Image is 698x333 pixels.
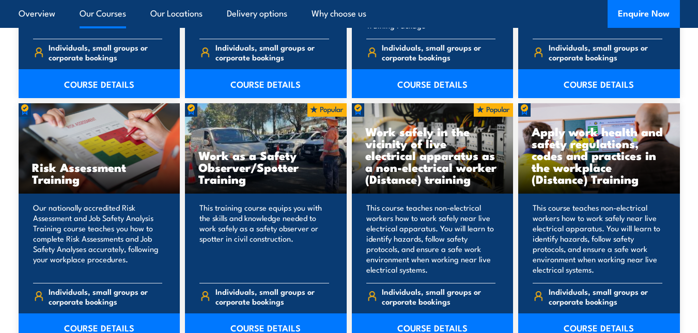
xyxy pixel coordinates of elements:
[199,202,329,275] p: This training course equips you with the skills and knowledge needed to work safely as a safety o...
[33,202,163,275] p: Our nationally accredited Risk Assessment and Job Safety Analysis Training course teaches you how...
[185,69,347,98] a: COURSE DETAILS
[365,125,500,185] h3: Work safely in the vicinity of live electrical apparatus as a non-electrical worker (Distance) tr...
[366,202,496,275] p: This course teaches non-electrical workers how to work safely near live electrical apparatus. You...
[19,69,180,98] a: COURSE DETAILS
[518,69,680,98] a: COURSE DETAILS
[549,287,662,306] span: Individuals, small groups or corporate bookings
[32,161,167,185] h3: Risk Assessment Training
[215,42,329,62] span: Individuals, small groups or corporate bookings
[532,125,666,185] h3: Apply work health and safety regulations, codes and practices in the workplace (Distance) Training
[198,149,333,185] h3: Work as a Safety Observer/Spotter Training
[549,42,662,62] span: Individuals, small groups or corporate bookings
[382,42,495,62] span: Individuals, small groups or corporate bookings
[49,42,162,62] span: Individuals, small groups or corporate bookings
[533,202,662,275] p: This course teaches non-electrical workers how to work safely near live electrical apparatus. You...
[352,69,514,98] a: COURSE DETAILS
[382,287,495,306] span: Individuals, small groups or corporate bookings
[49,287,162,306] span: Individuals, small groups or corporate bookings
[215,287,329,306] span: Individuals, small groups or corporate bookings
